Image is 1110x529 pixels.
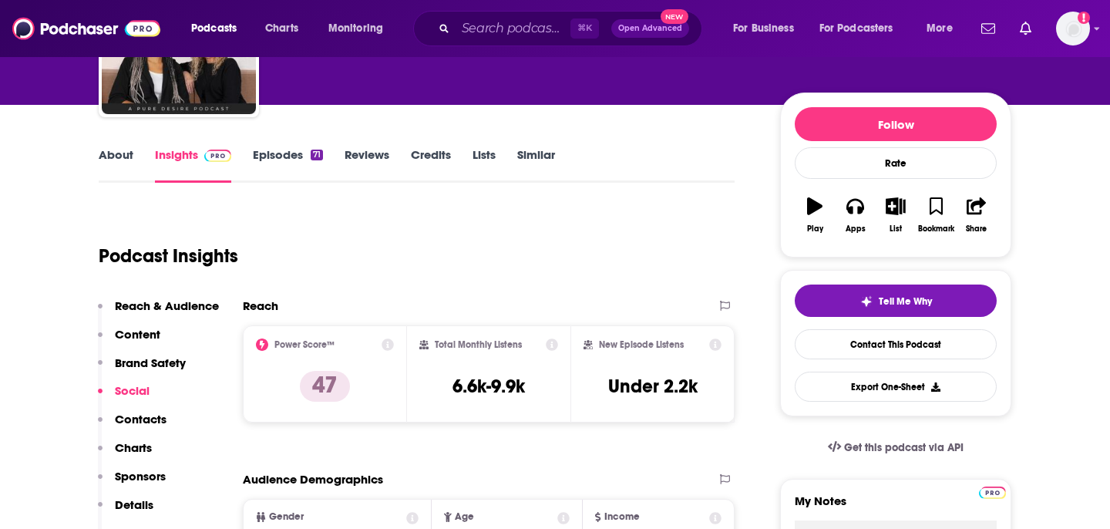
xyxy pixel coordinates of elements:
a: Lists [473,147,496,183]
button: Show profile menu [1056,12,1090,45]
span: Tell Me Why [879,295,932,308]
span: For Business [733,18,794,39]
p: Social [115,383,150,398]
a: Pro website [979,484,1006,499]
div: Rate [795,147,997,179]
button: open menu [180,16,257,41]
span: Charts [265,18,298,39]
span: Open Advanced [618,25,682,32]
span: Podcasts [191,18,237,39]
a: Episodes71 [253,147,323,183]
button: Bookmark [916,187,956,243]
input: Search podcasts, credits, & more... [456,16,570,41]
button: Charts [98,440,152,469]
button: Brand Safety [98,355,186,384]
label: My Notes [795,494,997,521]
span: Logged in as amandagibson [1056,12,1090,45]
p: Charts [115,440,152,455]
h1: Podcast Insights [99,244,238,268]
button: Details [98,497,153,526]
button: Contacts [98,412,166,440]
span: Gender [269,512,304,522]
span: Monitoring [328,18,383,39]
img: User Profile [1056,12,1090,45]
a: Show notifications dropdown [1014,15,1038,42]
a: Similar [517,147,555,183]
button: Content [98,327,160,355]
a: About [99,147,133,183]
a: Reviews [345,147,389,183]
button: Export One-Sheet [795,372,997,402]
h3: Under 2.2k [608,375,698,398]
button: open menu [318,16,403,41]
div: Search podcasts, credits, & more... [428,11,717,46]
h2: Total Monthly Listens [435,339,522,350]
button: tell me why sparkleTell Me Why [795,285,997,317]
p: Content [115,327,160,342]
button: Share [957,187,997,243]
a: Contact This Podcast [795,329,997,359]
img: Podchaser Pro [979,487,1006,499]
button: Reach & Audience [98,298,219,327]
h2: New Episode Listens [599,339,684,350]
p: 47 [300,371,350,402]
span: For Podcasters [819,18,893,39]
h3: 6.6k-9.9k [452,375,525,398]
p: Contacts [115,412,166,426]
button: open menu [809,16,916,41]
h2: Audience Demographics [243,472,383,487]
div: Apps [846,224,866,234]
img: Podchaser Pro [204,150,231,162]
a: Charts [255,16,308,41]
button: Play [795,187,835,243]
p: Brand Safety [115,355,186,370]
button: Apps [835,187,875,243]
button: Follow [795,107,997,141]
span: Income [604,512,640,522]
a: InsightsPodchaser Pro [155,147,231,183]
span: ⌘ K [570,19,599,39]
a: Credits [411,147,451,183]
h2: Power Score™ [274,339,335,350]
span: Age [455,512,474,522]
a: Get this podcast via API [816,429,976,467]
svg: Add a profile image [1078,12,1090,24]
img: Podchaser - Follow, Share and Rate Podcasts [12,14,160,43]
button: Open AdvancedNew [611,19,689,38]
img: tell me why sparkle [860,295,873,308]
span: More [927,18,953,39]
div: Share [966,224,987,234]
p: Sponsors [115,469,166,484]
p: Reach & Audience [115,298,219,313]
div: Play [807,224,823,234]
div: List [890,224,902,234]
div: Bookmark [918,224,954,234]
button: List [876,187,916,243]
p: Details [115,497,153,512]
button: Sponsors [98,469,166,497]
h2: Reach [243,298,278,313]
a: Show notifications dropdown [975,15,1001,42]
button: Social [98,383,150,412]
div: 71 [311,150,323,160]
button: open menu [722,16,813,41]
span: New [661,9,688,24]
button: open menu [916,16,972,41]
span: Get this podcast via API [844,441,964,454]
